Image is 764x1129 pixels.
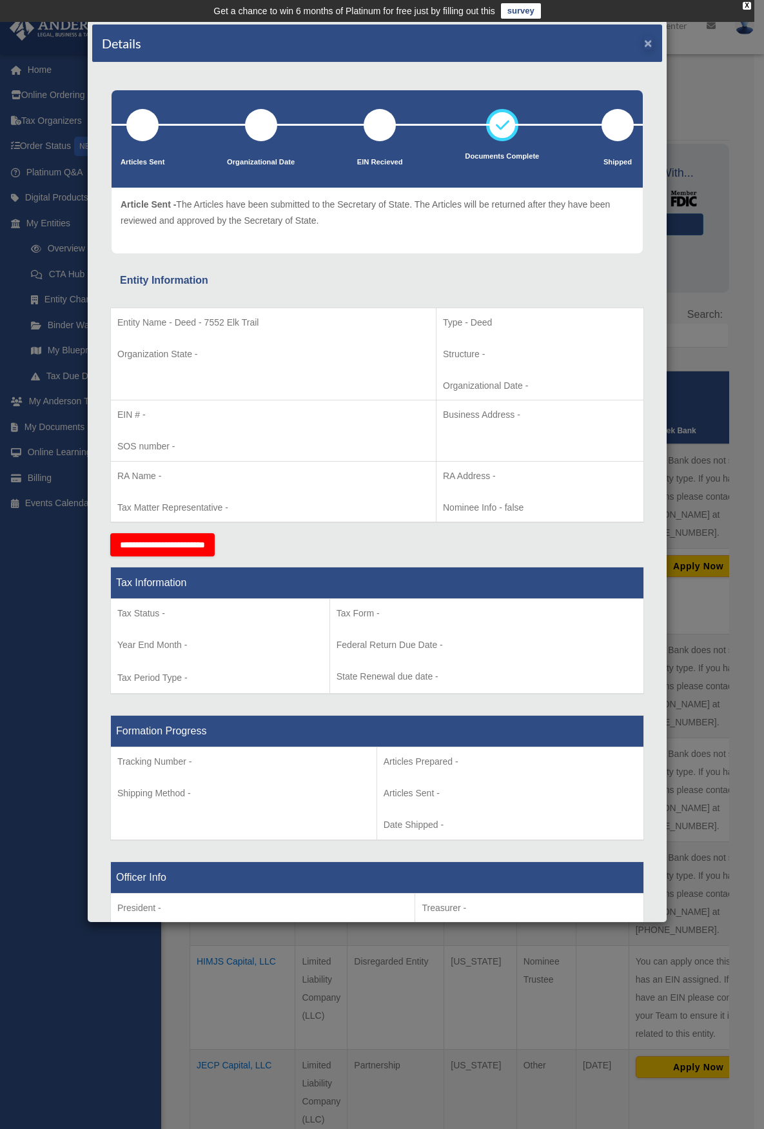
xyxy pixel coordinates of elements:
[443,346,637,362] p: Structure -
[443,500,637,516] p: Nominee Info - false
[465,150,539,163] p: Documents Complete
[443,468,637,484] p: RA Address -
[337,669,637,685] p: State Renewal due date -
[743,2,751,10] div: close
[117,605,323,622] p: Tax Status -
[121,156,164,169] p: Articles Sent
[384,817,637,833] p: Date Shipped -
[111,599,330,694] td: Tax Period Type -
[111,716,644,747] th: Formation Progress
[121,199,176,210] span: Article Sent -
[111,861,644,893] th: Officer Info
[117,500,429,516] p: Tax Matter Representative -
[102,34,141,52] h4: Details
[117,637,323,653] p: Year End Month -
[117,900,408,916] p: President -
[443,378,637,394] p: Organizational Date -
[111,567,644,599] th: Tax Information
[117,468,429,484] p: RA Name -
[384,785,637,801] p: Articles Sent -
[337,637,637,653] p: Federal Return Due Date -
[121,197,634,228] p: The Articles have been submitted to the Secretary of State. The Articles will be returned after t...
[602,156,634,169] p: Shipped
[443,315,637,331] p: Type - Deed
[117,785,370,801] p: Shipping Method -
[644,36,652,50] button: ×
[501,3,541,19] a: survey
[117,438,429,455] p: SOS number -
[227,156,295,169] p: Organizational Date
[357,156,403,169] p: EIN Recieved
[443,407,637,423] p: Business Address -
[117,315,429,331] p: Entity Name - Deed - 7552 Elk Trail
[384,754,637,770] p: Articles Prepared -
[117,346,429,362] p: Organization State -
[120,271,634,290] div: Entity Information
[422,900,637,916] p: Treasurer -
[117,407,429,423] p: EIN # -
[117,754,370,770] p: Tracking Number -
[213,3,495,19] div: Get a chance to win 6 months of Platinum for free just by filling out this
[337,605,637,622] p: Tax Form -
